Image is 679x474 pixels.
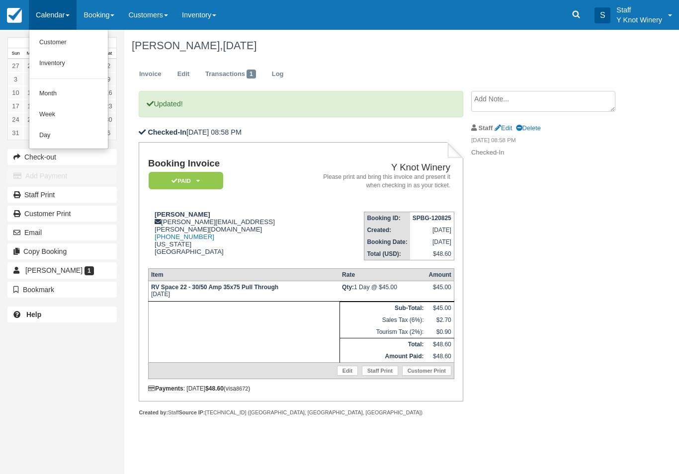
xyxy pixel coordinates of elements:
a: Customer [29,32,108,53]
a: Month [29,83,108,104]
a: Week [29,104,108,125]
a: Day [29,125,108,146]
a: Inventory [29,53,108,74]
ul: Calendar [29,30,108,149]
